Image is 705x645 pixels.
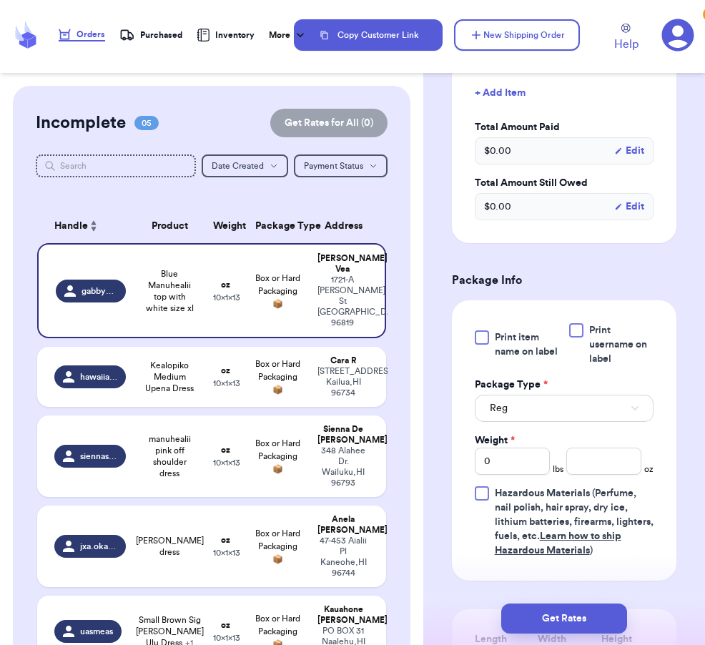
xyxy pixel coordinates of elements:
[317,355,368,366] div: Cara R
[475,378,548,392] label: Package Type
[213,293,240,302] span: 10 x 1 x 13
[80,626,113,637] span: uasmeas
[614,24,639,53] a: Help
[501,604,627,634] button: Get Rates
[143,433,196,479] span: manuhealii pink off shoulder dress
[495,488,590,498] span: Hazardous Materials
[452,272,676,289] h3: Package Info
[221,621,230,629] strong: oz
[255,439,300,473] span: Box or Hard Packaging 📦
[495,531,621,556] a: Learn how to ship Hazardous Materials
[54,219,88,234] span: Handle
[304,162,363,170] span: Payment Status
[317,514,368,536] div: Anela [PERSON_NAME]
[204,209,247,243] th: Weight
[197,29,255,41] a: Inventory
[202,154,288,177] button: Date Created
[143,268,196,314] span: Blue Manuhealii top with white size xl
[317,366,368,398] div: [STREET_ADDRESS] Kailua , HI 96734
[80,371,118,383] span: hawaiianthrifter
[309,209,385,243] th: Address
[589,323,654,366] span: Print username on label
[490,401,508,415] span: Reg
[469,77,659,109] button: + Add Item
[475,120,654,134] label: Total Amount Paid
[134,209,204,243] th: Product
[59,29,105,41] a: Orders
[270,109,388,137] button: Get Rates for All (0)
[317,275,367,328] div: 1721-A [PERSON_NAME] St [GEOGRAPHIC_DATA] , HI 96819
[484,200,511,214] span: $ 0.00
[212,162,264,170] span: Date Created
[661,19,694,51] a: 1
[495,488,654,556] span: (Perfume, nail polish, hair spray, dry ice, lithium batteries, firearms, lighters, fuels, etc. )
[82,285,118,297] span: gabbykgv
[614,200,644,214] button: Edit
[213,548,240,557] span: 10 x 1 x 13
[269,28,307,42] div: More
[454,19,580,51] button: New Shipping Order
[221,280,230,289] strong: oz
[495,330,561,359] span: Print item name on label
[221,366,230,375] strong: oz
[255,360,300,394] span: Box or Hard Packaging 📦
[221,445,230,454] strong: oz
[614,144,644,158] button: Edit
[317,604,368,626] div: Kauahone [PERSON_NAME]
[644,463,654,475] span: oz
[143,360,196,394] span: Kealopiko Medium Upena Dress
[317,445,368,488] div: 348 Alahee Dr. Wailuku , HI 96793
[80,450,118,462] span: siennas.btq
[553,463,563,475] span: lbs
[88,217,99,235] button: Sort ascending
[36,112,126,134] h2: Incomplete
[255,529,300,563] span: Box or Hard Packaging 📦
[119,28,182,42] a: Purchased
[213,634,240,642] span: 10 x 1 x 13
[294,19,443,51] button: Copy Customer Link
[36,154,196,177] input: Search
[614,36,639,53] span: Help
[221,536,230,544] strong: oz
[317,253,367,275] div: [PERSON_NAME] Vea
[134,116,159,130] span: 05
[136,535,204,558] span: [PERSON_NAME] dress
[255,274,300,308] span: Box or Hard Packaging 📦
[213,379,240,388] span: 10 x 1 x 13
[213,458,240,467] span: 10 x 1 x 13
[59,29,105,40] div: Orders
[294,154,388,177] button: Payment Status
[475,395,654,422] button: Reg
[475,176,654,190] label: Total Amount Still Owed
[317,536,368,578] div: 47-453 Aialii Pl Kaneohe , HI 96744
[80,541,118,552] span: jxa.okalani
[475,433,515,448] label: Weight
[247,209,310,243] th: Package Type
[484,144,511,158] span: $ 0.00
[317,424,368,445] div: Sienna De [PERSON_NAME]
